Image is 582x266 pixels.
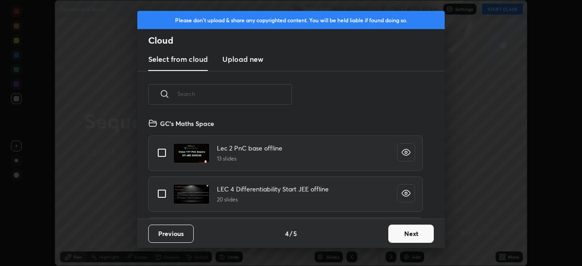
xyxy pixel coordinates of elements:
h5: 13 slides [217,155,282,163]
h4: 4 [285,229,289,238]
img: 1731256494UWRAE4.pdf [173,184,210,204]
h5: 20 slides [217,196,329,204]
h4: Lec 2 PnC base offline [217,143,282,153]
h3: Upload new [222,54,263,65]
button: Next [388,225,434,243]
h4: LEC 4 Differentiability Start JEE offline [217,184,329,194]
div: grid [137,115,434,219]
h4: GC's Maths Space [160,119,214,128]
button: Previous [148,225,194,243]
h2: Cloud [148,35,445,46]
div: Please don't upload & share any copyrighted content. You will be held liable if found doing so. [137,11,445,29]
img: 1731151104OSWCLJ.pdf [173,143,210,163]
input: Search [177,75,292,113]
h4: / [290,229,292,238]
h3: Select from cloud [148,54,208,65]
h4: 5 [293,229,297,238]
